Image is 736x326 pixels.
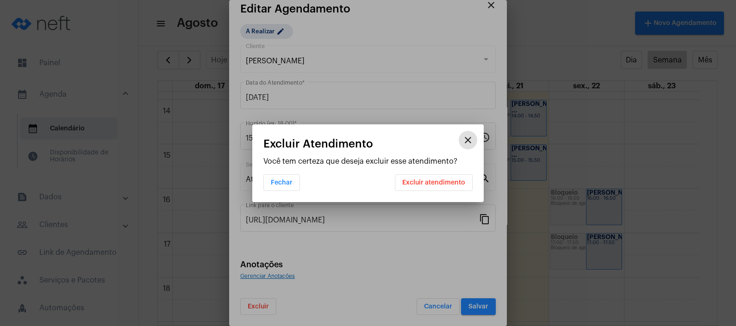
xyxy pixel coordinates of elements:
[402,179,465,186] span: Excluir atendimento
[462,135,474,146] mat-icon: close
[395,174,473,191] button: Excluir atendimento
[271,179,293,186] span: Fechar
[263,174,300,191] button: Fechar
[263,157,473,166] p: Você tem certeza que deseja excluir esse atendimento?
[263,138,373,150] span: Excluir Atendimento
